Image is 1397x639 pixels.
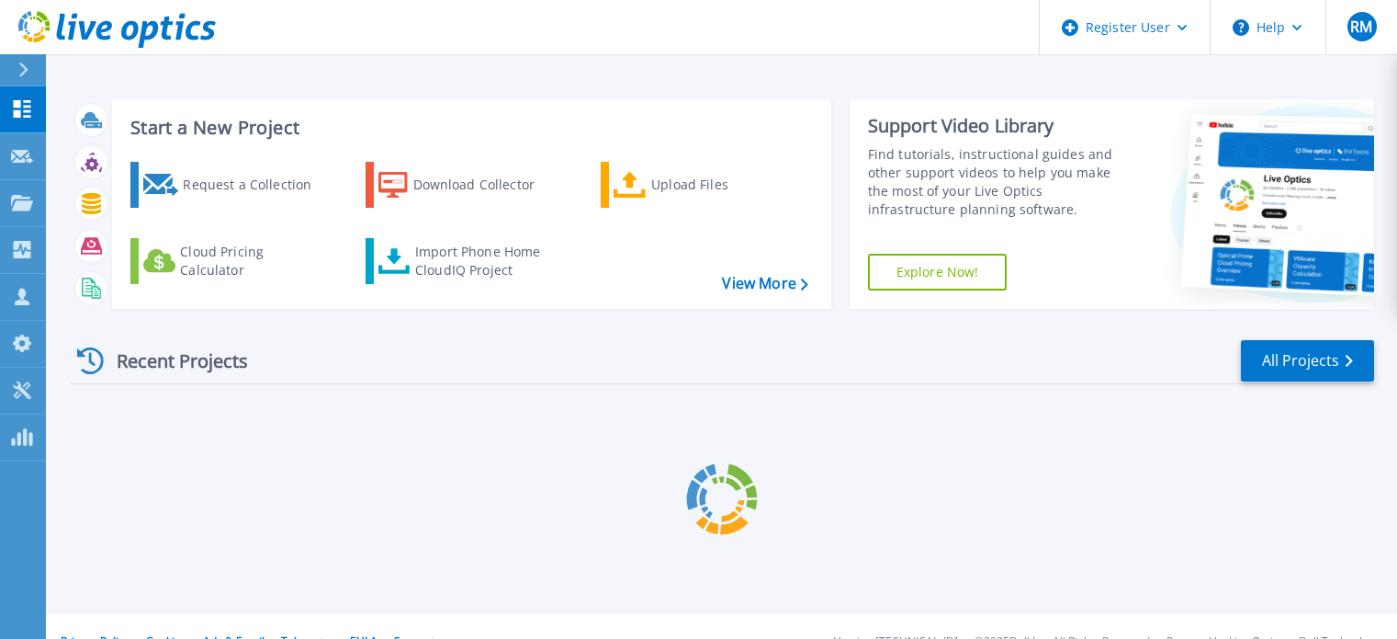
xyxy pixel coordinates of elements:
[722,275,807,292] a: View More
[366,162,570,208] a: Download Collector
[415,243,558,280] div: Import Phone Home CloudIQ Project
[651,166,798,203] div: Upload Files
[130,162,335,208] a: Request a Collection
[868,254,1008,291] a: Explore Now!
[601,162,806,208] a: Upload Files
[180,243,327,280] div: Cloud Pricing Calculator
[1241,340,1374,382] a: All Projects
[71,338,273,383] div: Recent Projects
[183,166,330,203] div: Request a Collection
[868,114,1132,138] div: Support Video Library
[130,238,335,284] a: Cloud Pricing Calculator
[130,118,807,138] h3: Start a New Project
[868,145,1132,219] div: Find tutorials, instructional guides and other support videos to help you make the most of your L...
[1350,19,1372,34] span: RM
[413,166,560,203] div: Download Collector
